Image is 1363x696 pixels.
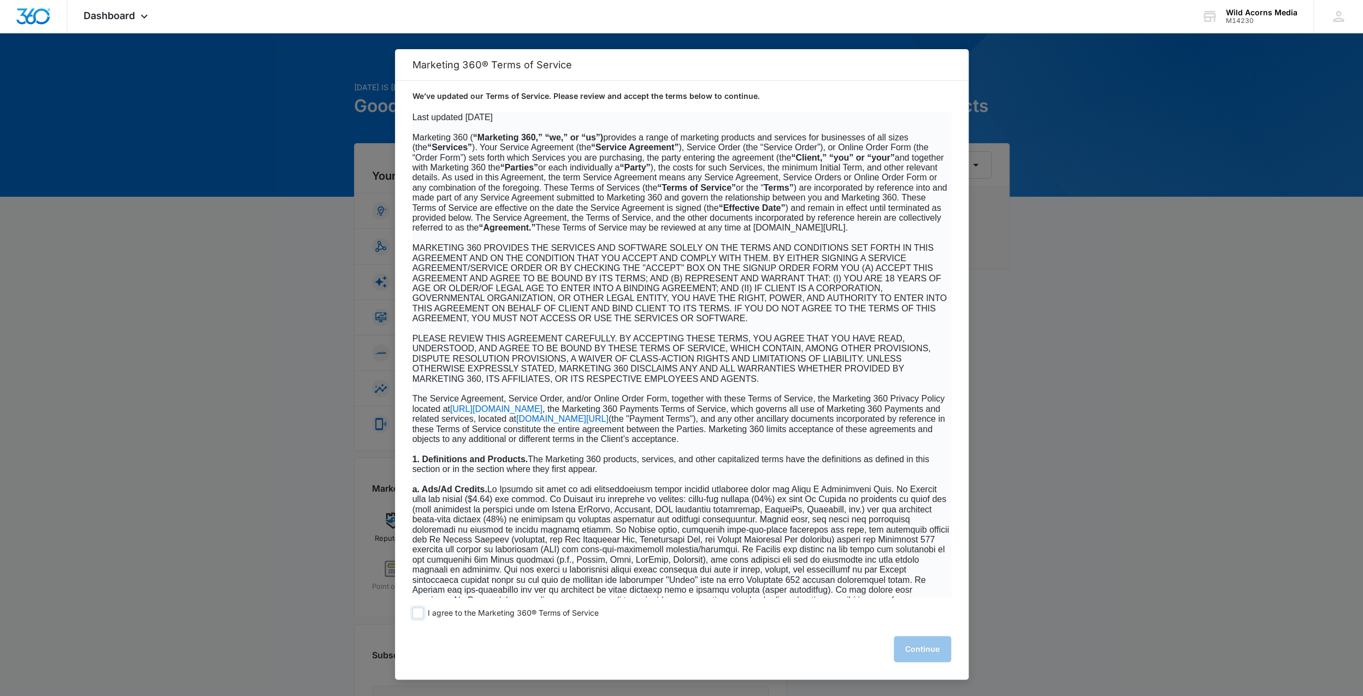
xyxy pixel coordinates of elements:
[591,143,678,152] b: “Service Agreement”
[450,405,542,414] a: [URL][DOMAIN_NAME]
[428,608,599,618] span: I agree to the Marketing 360® Terms of Service
[412,59,951,70] h2: Marketing 360® Terms of Service
[450,404,542,414] span: [URL][DOMAIN_NAME]
[412,133,947,233] span: Marketing 360 ( provides a range of marketing products and services for businesses of all sizes (...
[1226,17,1297,25] div: account id
[422,455,528,464] b: Definitions and Products.
[894,636,951,662] button: Continue
[479,223,535,232] b: “Agreement.”
[791,153,894,162] b: “Client,” “you” or “your”
[516,415,609,423] a: [DOMAIN_NAME][URL]
[473,133,603,142] b: “Marketing 360,” “we,” or “us”)
[412,243,947,323] span: MARKETING 360 PROVIDES THE SERVICES AND SOFTWARE SOLELY ON THE TERMS AND CONDITIONS SET FORTH IN ...
[1226,8,1297,17] div: account name
[500,163,538,172] b: “Parties”
[412,394,945,413] span: The Service Agreement, Service Order, and/or Online Order Form, together with these Terms of Serv...
[619,163,650,172] b: “Party”
[657,183,736,192] b: “Terms of Service”
[412,91,951,102] p: We’ve updated our Terms of Service. Please review and accept the terms below to continue.
[718,203,785,213] b: “Effective Date”
[427,143,472,152] b: “Services”
[412,113,493,122] span: Last updated [DATE]
[516,414,609,423] span: [DOMAIN_NAME][URL]
[412,485,487,494] span: a. Ads/Ad Credits.
[412,334,931,384] span: PLEASE REVIEW THIS AGREEMENT CAREFULLY. BY ACCEPTING THESE TERMS, YOU AGREE THAT YOU HAVE READ, U...
[764,183,794,192] b: Terms”
[84,10,135,21] span: Dashboard
[412,414,945,444] span: (the "Payment Terms"), and any other ancillary documents incorporated by reference in these Terms...
[412,404,940,423] span: , the Marketing 360 Payments Terms of Service, which governs all use of Marketing 360 Payments an...
[412,455,929,474] span: The Marketing 360 products, services, and other capitalized terms have the definitions as defined...
[412,455,420,464] span: 1.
